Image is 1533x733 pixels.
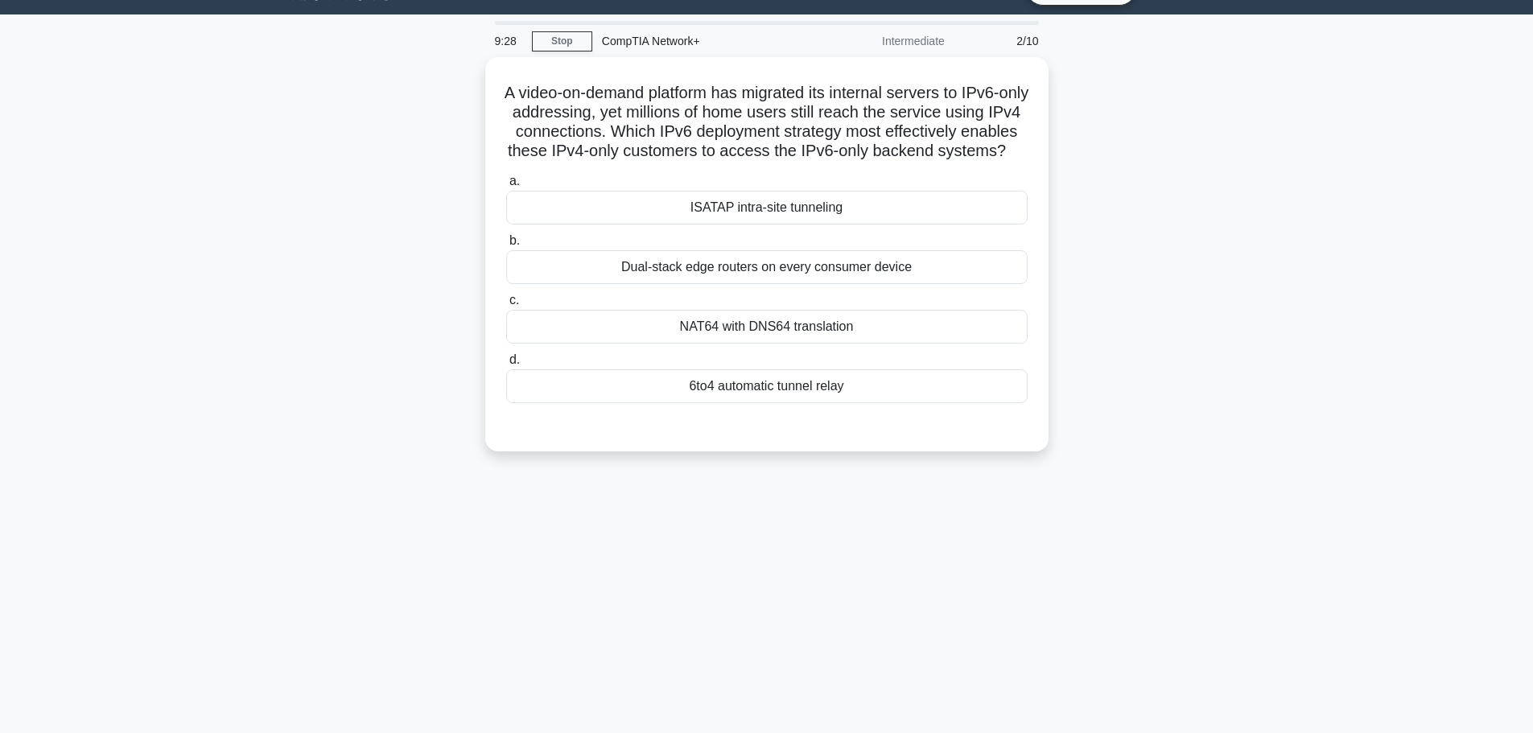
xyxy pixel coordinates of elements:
div: CompTIA Network+ [592,25,814,57]
div: Intermediate [814,25,954,57]
span: b. [509,233,520,247]
div: 6to4 automatic tunnel relay [506,369,1028,403]
h5: A video-on-demand platform has migrated its internal servers to IPv6-only addressing, yet million... [505,83,1029,162]
div: NAT64 with DNS64 translation [506,310,1028,344]
span: a. [509,174,520,187]
span: d. [509,352,520,366]
span: c. [509,293,519,307]
div: 9:28 [485,25,532,57]
a: Stop [532,31,592,51]
div: 2/10 [954,25,1049,57]
div: ISATAP intra-site tunneling [506,191,1028,224]
div: Dual-stack edge routers on every consumer device [506,250,1028,284]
